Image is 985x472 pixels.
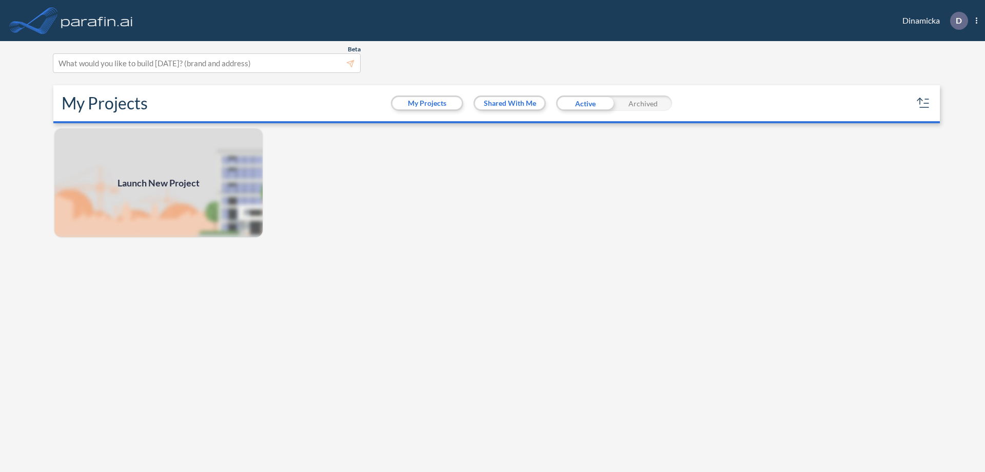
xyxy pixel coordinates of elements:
[475,97,544,109] button: Shared With Me
[556,96,614,111] div: Active
[59,10,135,31] img: logo
[915,95,932,111] button: sort
[53,127,264,238] img: add
[53,127,264,238] a: Launch New Project
[392,97,462,109] button: My Projects
[62,93,148,113] h2: My Projects
[348,45,361,53] span: Beta
[614,96,672,111] div: Archived
[956,16,962,25] p: D
[117,176,200,190] span: Launch New Project
[887,12,977,30] div: Dinamicka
